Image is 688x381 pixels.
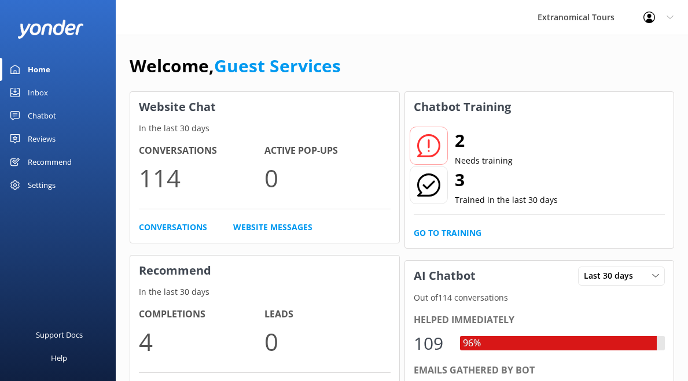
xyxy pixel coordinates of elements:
[28,81,48,104] div: Inbox
[214,54,341,77] a: Guest Services
[414,313,665,328] div: Helped immediately
[28,173,56,197] div: Settings
[139,158,264,197] p: 114
[264,158,390,197] p: 0
[28,58,50,81] div: Home
[264,143,390,158] h4: Active Pop-ups
[28,150,72,173] div: Recommend
[414,330,448,357] div: 109
[455,127,513,154] h2: 2
[264,322,390,361] p: 0
[130,122,399,135] p: In the last 30 days
[28,127,56,150] div: Reviews
[455,154,513,167] p: Needs training
[584,269,640,282] span: Last 30 days
[414,363,665,378] div: Emails gathered by bot
[139,221,207,234] a: Conversations
[51,346,67,369] div: Help
[139,307,264,322] h4: Completions
[455,166,558,194] h2: 3
[36,323,83,346] div: Support Docs
[130,256,399,286] h3: Recommend
[28,104,56,127] div: Chatbot
[414,227,481,239] a: Go to Training
[405,291,674,304] p: Out of 114 conversations
[130,286,399,298] p: In the last 30 days
[233,221,312,234] a: Website Messages
[405,261,484,291] h3: AI Chatbot
[17,20,84,39] img: yonder-white-logo.png
[130,92,399,122] h3: Website Chat
[405,92,520,122] h3: Chatbot Training
[460,336,484,351] div: 96%
[130,52,341,80] h1: Welcome,
[455,194,558,206] p: Trained in the last 30 days
[139,143,264,158] h4: Conversations
[264,307,390,322] h4: Leads
[139,322,264,361] p: 4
